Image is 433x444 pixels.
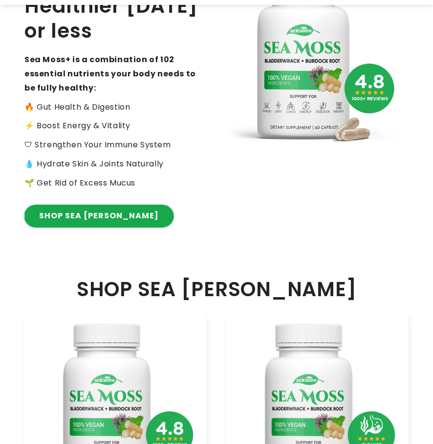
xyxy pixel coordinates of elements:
a: SHOP SEA [PERSON_NAME] [24,205,173,227]
p: 🌱 Get Rid of Excess Mucus [24,176,202,190]
p: ⚡️ Boost Energy & Vitality [24,119,202,133]
p: 💧 Hydrate Skin & Joints Naturally [24,157,202,171]
strong: Sea Moss+ is a combination of 102 essential nutrients your body needs to be fully healthy: [24,54,196,93]
p: 🔥 Gut Health & Digestion [24,100,202,115]
h2: SHOP SEA [PERSON_NAME] [24,277,409,302]
p: 🛡 Strengthen Your Immune System [24,138,202,152]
